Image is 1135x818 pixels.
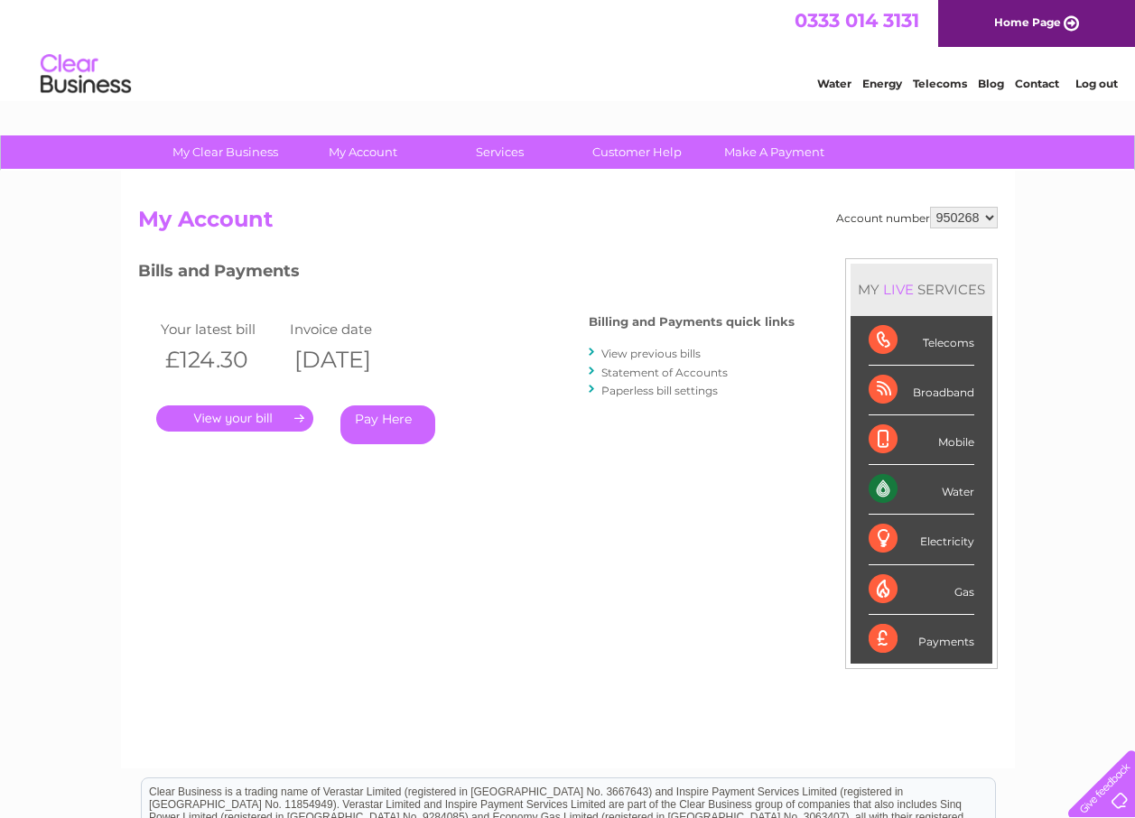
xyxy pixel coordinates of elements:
a: Customer Help [563,135,712,169]
div: Mobile [869,415,974,465]
h3: Bills and Payments [138,258,795,290]
div: Clear Business is a trading name of Verastar Limited (registered in [GEOGRAPHIC_DATA] No. 3667643... [142,10,995,88]
div: Gas [869,565,974,615]
a: Make A Payment [700,135,849,169]
a: View previous bills [601,347,701,360]
a: . [156,405,313,432]
a: Paperless bill settings [601,384,718,397]
div: Electricity [869,515,974,564]
a: Energy [862,77,902,90]
h4: Billing and Payments quick links [589,315,795,329]
a: Services [425,135,574,169]
div: MY SERVICES [851,264,992,315]
div: Broadband [869,366,974,415]
th: [DATE] [285,341,415,378]
a: Pay Here [340,405,435,444]
div: Telecoms [869,316,974,366]
img: logo.png [40,47,132,102]
a: Blog [978,77,1004,90]
div: Payments [869,615,974,664]
th: £124.30 [156,341,286,378]
a: Log out [1075,77,1118,90]
div: LIVE [879,281,917,298]
div: Account number [836,207,998,228]
td: Your latest bill [156,317,286,341]
a: My Clear Business [151,135,300,169]
a: Telecoms [913,77,967,90]
a: 0333 014 3131 [795,9,919,32]
a: Statement of Accounts [601,366,728,379]
td: Invoice date [285,317,415,341]
a: Contact [1015,77,1059,90]
h2: My Account [138,207,998,241]
a: Water [817,77,851,90]
a: My Account [288,135,437,169]
div: Water [869,465,974,515]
